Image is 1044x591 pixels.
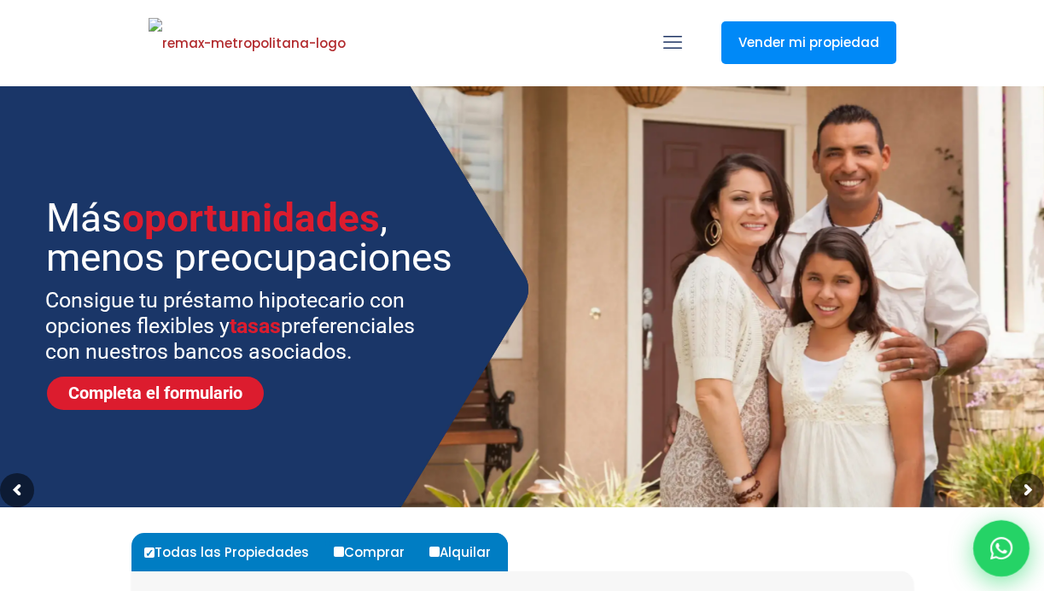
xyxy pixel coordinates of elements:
input: Comprar [334,547,344,557]
sr7-txt: Más , menos preocupaciones [46,198,465,277]
sr7-txt: Consigue tu préstamo hipotecario con opciones flexibles y preferenciales con nuestros bancos asoc... [45,288,432,365]
label: Todas las Propiedades [140,533,326,571]
a: Vender mi propiedad [721,21,896,64]
input: Todas las Propiedades [144,547,155,558]
span: tasas [230,313,281,338]
a: Completa el formulario [47,377,264,410]
input: Alquilar [429,547,440,557]
span: oportunidades [122,195,380,241]
img: remax-metropolitana-logo [149,18,346,69]
a: mobile menu [658,28,687,57]
label: Alquilar [425,533,508,571]
label: Comprar [330,533,422,571]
